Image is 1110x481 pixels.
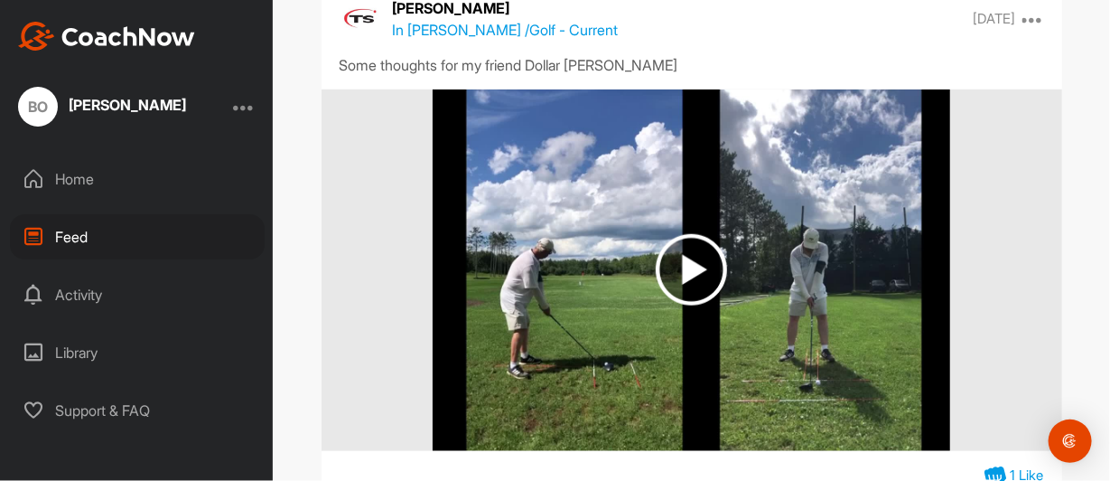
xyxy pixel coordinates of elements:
div: Library [10,330,265,375]
div: [PERSON_NAME] [69,98,186,112]
img: CoachNow [18,22,195,51]
div: BO [18,87,58,127]
p: [DATE] [973,10,1015,28]
div: Some thoughts for my friend Dollar [PERSON_NAME] [340,54,1044,76]
p: In [PERSON_NAME] / Golf - Current [393,19,619,41]
div: Open Intercom Messenger [1049,420,1092,463]
div: Feed [10,214,265,259]
div: Support & FAQ [10,388,265,433]
img: play [656,234,727,306]
div: Activity [10,272,265,317]
img: media [433,90,950,451]
div: Home [10,156,265,202]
